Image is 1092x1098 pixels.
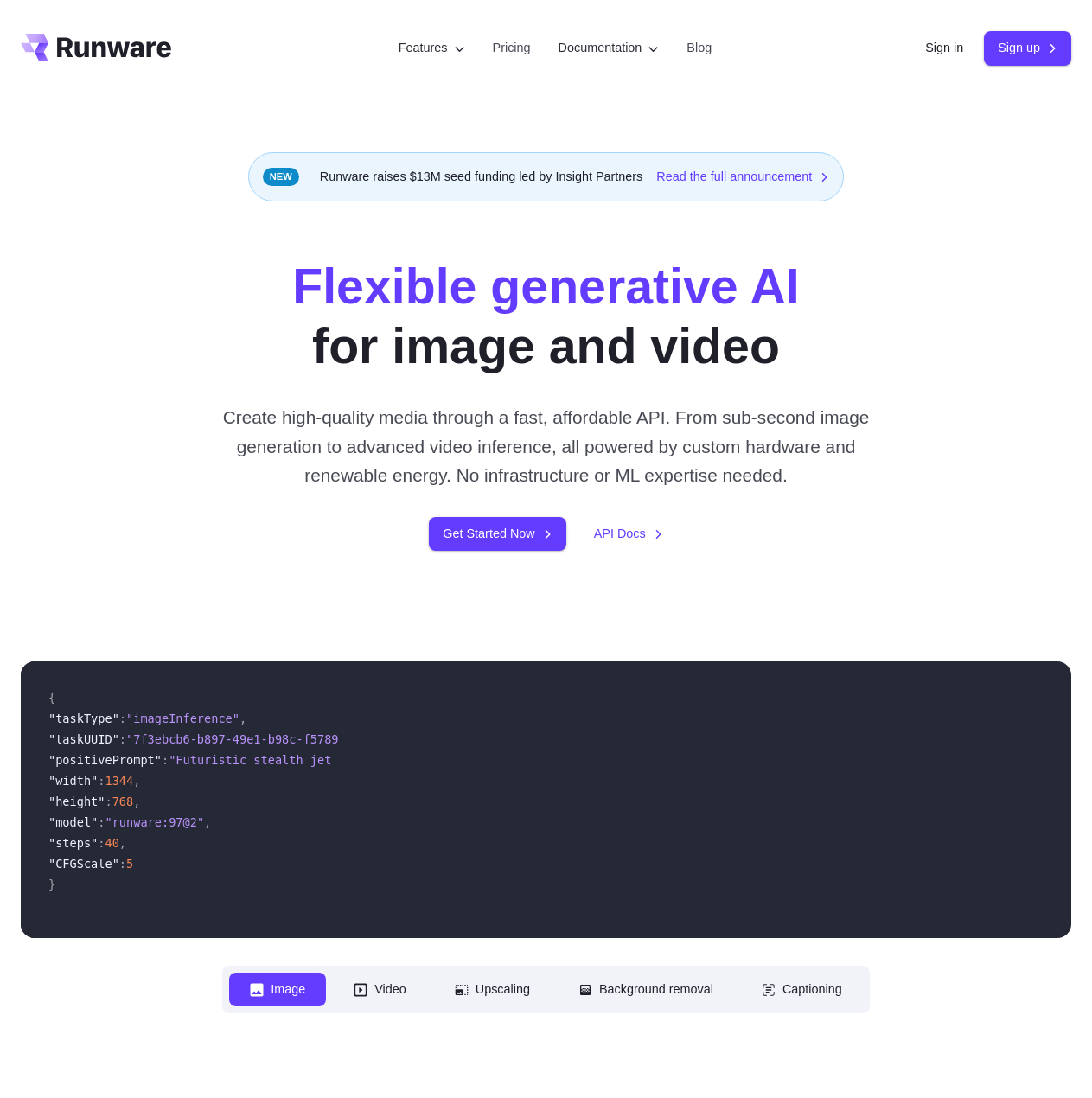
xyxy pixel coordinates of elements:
span: 5 [126,857,133,871]
span: : [119,732,126,746]
span: 768 [112,795,134,808]
button: Image [229,973,326,1006]
span: : [98,815,105,829]
span: : [105,795,112,808]
span: "Futuristic stealth jet streaking through a neon-lit cityscape with glowing purple exhaust" [169,753,813,767]
h1: for image and video [292,257,800,375]
span: 40 [105,836,118,850]
label: Features [399,38,465,58]
button: Upscaling [434,973,551,1006]
span: "CFGScale" [48,857,119,871]
label: Documentation [559,38,660,58]
button: Video [333,973,427,1006]
button: Captioning [741,973,863,1006]
span: : [98,774,105,788]
span: : [119,857,126,871]
span: , [239,712,246,725]
span: : [98,836,105,850]
span: , [119,836,126,850]
span: { [48,691,55,705]
span: , [204,815,211,829]
a: Sign up [984,31,1071,65]
span: "runware:97@2" [105,815,204,829]
span: "taskType" [48,712,119,725]
a: Pricing [493,38,531,58]
a: Read the full announcement [656,167,829,187]
span: : [162,753,169,767]
span: , [133,774,140,788]
div: Runware raises $13M seed funding led by Insight Partners [248,152,845,201]
a: Get Started Now [429,517,565,551]
span: "width" [48,774,98,788]
a: API Docs [594,524,663,544]
p: Create high-quality media through a fast, affordable API. From sub-second image generation to adv... [210,403,883,489]
span: "model" [48,815,98,829]
span: "taskUUID" [48,732,119,746]
span: "7f3ebcb6-b897-49e1-b98c-f5789d2d40d7" [126,732,395,746]
span: "height" [48,795,105,808]
a: Go to / [21,34,171,61]
button: Background removal [558,973,734,1006]
a: Blog [686,38,712,58]
a: Sign in [925,38,963,58]
span: 1344 [105,774,133,788]
span: } [48,878,55,891]
span: "imageInference" [126,712,239,725]
span: "steps" [48,836,98,850]
span: : [119,712,126,725]
strong: Flexible generative AI [292,259,800,314]
span: "positivePrompt" [48,753,162,767]
span: , [133,795,140,808]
